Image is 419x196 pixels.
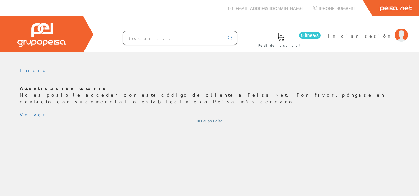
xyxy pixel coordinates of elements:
a: Volver [20,111,47,117]
span: Iniciar sesión [328,32,392,39]
a: Iniciar sesión [328,27,408,33]
span: [EMAIL_ADDRESS][DOMAIN_NAME] [234,5,303,11]
p: No es posible acceder con este código de cliente a Peisa Net. Por favor, póngase en contacto con ... [20,85,399,105]
span: Pedido actual [258,42,303,49]
img: Grupo Peisa [17,23,66,47]
input: Buscar ... [123,31,224,45]
span: 0 línea/s [299,32,321,39]
b: Autenticación usuario [20,85,108,91]
a: Inicio [20,67,47,73]
span: [PHONE_NUMBER] [319,5,355,11]
div: © Grupo Peisa [20,118,399,124]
